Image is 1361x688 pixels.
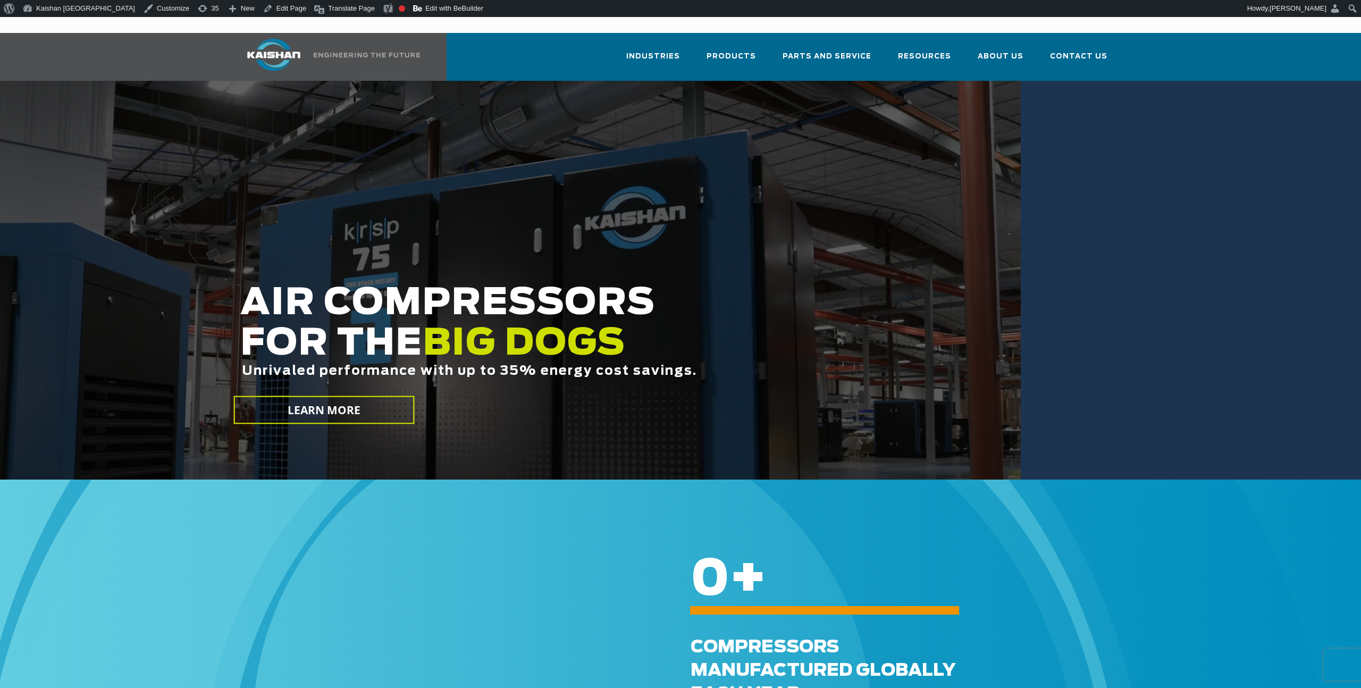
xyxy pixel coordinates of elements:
[234,39,314,71] img: kaishan logo
[1050,43,1107,79] a: Contact Us
[626,43,680,79] a: Industries
[314,53,420,57] img: Engineering the future
[399,5,405,12] div: Focus keyphrase not set
[423,326,626,362] span: BIG DOGS
[626,51,680,63] span: Industries
[707,43,756,79] a: Products
[242,365,697,377] span: Unrivaled performance with up to 35% energy cost savings.
[288,402,361,418] span: LEARN MORE
[691,573,1307,587] h6: +
[978,43,1023,79] a: About Us
[898,51,951,63] span: Resources
[691,556,729,605] span: 0
[234,33,422,81] a: Kaishan USA
[898,43,951,79] a: Resources
[783,51,871,63] span: Parts and Service
[1050,51,1107,63] span: Contact Us
[1270,4,1326,12] span: [PERSON_NAME]
[707,51,756,63] span: Products
[240,283,972,412] h2: AIR COMPRESSORS FOR THE
[978,51,1023,63] span: About Us
[783,43,871,79] a: Parts and Service
[234,396,415,424] a: LEARN MORE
